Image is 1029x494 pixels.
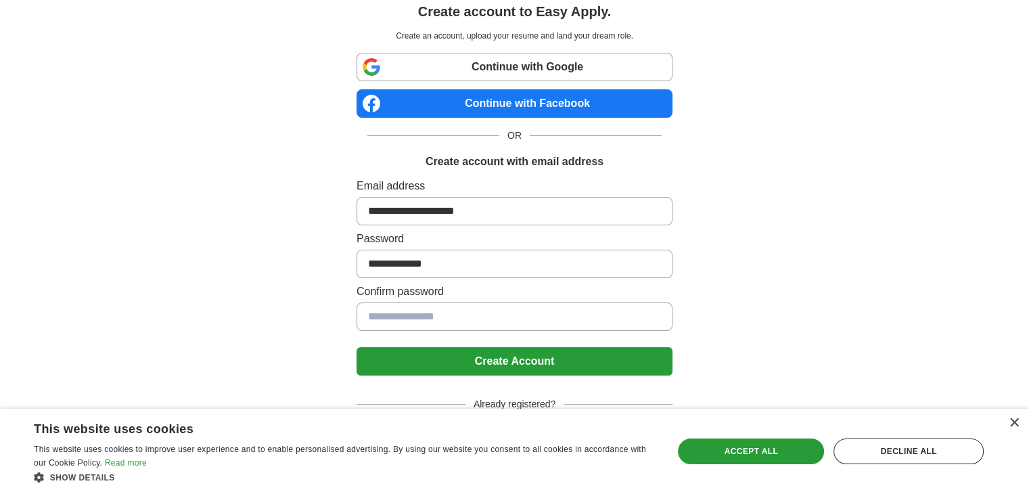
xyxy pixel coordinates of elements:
[359,30,670,42] p: Create an account, upload your resume and land your dream role.
[357,231,672,247] label: Password
[34,470,654,484] div: Show details
[357,347,672,376] button: Create Account
[1009,418,1019,428] div: Close
[34,445,646,468] span: This website uses cookies to improve user experience and to enable personalised advertising. By u...
[465,397,564,411] span: Already registered?
[34,417,620,437] div: This website uses cookies
[833,439,984,464] div: Decline all
[678,439,824,464] div: Accept all
[357,284,672,300] label: Confirm password
[105,458,147,468] a: Read more, opens a new window
[357,89,672,118] a: Continue with Facebook
[418,1,612,22] h1: Create account to Easy Apply.
[357,53,672,81] a: Continue with Google
[426,154,603,170] h1: Create account with email address
[357,178,672,194] label: Email address
[499,129,530,143] span: OR
[50,473,115,482] span: Show details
